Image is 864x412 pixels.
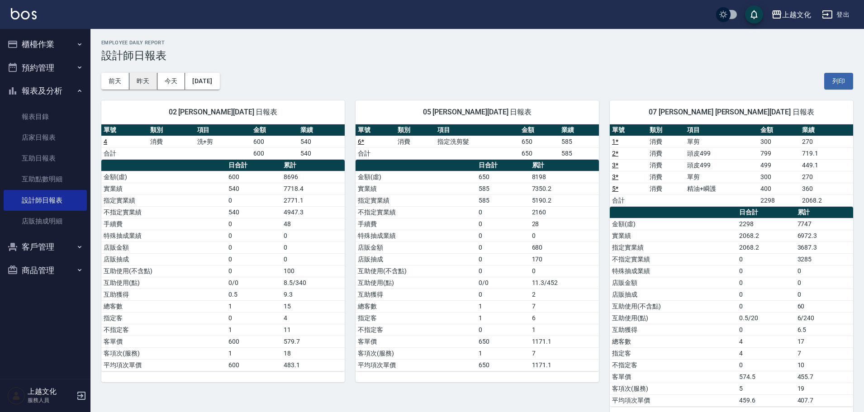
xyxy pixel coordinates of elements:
td: 0 [476,324,530,336]
td: 金額(虛) [356,171,476,183]
td: 3285 [795,253,853,265]
div: 上越文化 [782,9,811,20]
th: 業績 [559,124,599,136]
th: 單號 [101,124,148,136]
td: 459.6 [737,394,795,406]
td: 8198 [530,171,599,183]
td: 金額(虛) [610,218,737,230]
td: 2068.2 [737,242,795,253]
td: 特殊抽成業績 [356,230,476,242]
td: 585 [476,194,530,206]
a: 4 [104,138,107,145]
td: 4 [737,347,795,359]
td: 0 [226,218,281,230]
th: 類別 [647,124,685,136]
th: 日合計 [737,207,795,218]
td: 650 [519,147,559,159]
td: 消費 [148,136,195,147]
td: 9.3 [281,289,345,300]
td: 互助使用(不含點) [356,265,476,277]
td: 0 [476,230,530,242]
td: 574.5 [737,371,795,383]
td: 0 [737,289,795,300]
td: 特殊抽成業績 [101,230,226,242]
td: 8696 [281,171,345,183]
td: 650 [519,136,559,147]
td: 指定洗剪髮 [435,136,519,147]
td: 28 [530,218,599,230]
td: 消費 [395,136,435,147]
a: 店家日報表 [4,127,87,148]
td: 實業績 [610,230,737,242]
td: 400 [758,183,800,194]
td: 2298 [737,218,795,230]
td: 3687.3 [795,242,853,253]
td: 2298 [758,194,800,206]
button: 預約管理 [4,56,87,80]
td: 0 [226,242,281,253]
th: 項目 [195,124,252,136]
td: 170 [530,253,599,265]
span: 07 [PERSON_NAME] [PERSON_NAME][DATE] 日報表 [621,108,842,117]
td: 100 [281,265,345,277]
button: 櫃檯作業 [4,33,87,56]
td: 650 [476,336,530,347]
th: 金額 [519,124,559,136]
td: 0 [476,206,530,218]
td: 2068.2 [737,230,795,242]
td: 0 [530,230,599,242]
table: a dense table [356,160,599,371]
td: 合計 [356,147,395,159]
button: save [745,5,763,24]
td: 指定客 [101,312,226,324]
td: 單剪 [685,171,758,183]
td: 4947.3 [281,206,345,218]
td: 指定客 [356,312,476,324]
td: 0 [476,253,530,265]
td: 指定實業績 [610,242,737,253]
td: 0 [476,265,530,277]
td: 5190.2 [530,194,599,206]
td: 不指定實業績 [101,206,226,218]
td: 0 [476,289,530,300]
td: 10 [795,359,853,371]
p: 服務人員 [28,396,74,404]
td: 0 [281,242,345,253]
td: 店販金額 [356,242,476,253]
th: 項目 [435,124,519,136]
td: 2068.2 [800,194,853,206]
th: 項目 [685,124,758,136]
td: 600 [226,336,281,347]
th: 業績 [298,124,345,136]
td: 消費 [647,159,685,171]
td: 540 [298,136,345,147]
td: 合計 [610,194,647,206]
td: 585 [559,136,599,147]
td: 消費 [647,171,685,183]
td: 消費 [647,147,685,159]
td: 不指定客 [610,359,737,371]
table: a dense table [610,124,853,207]
table: a dense table [610,207,853,407]
th: 累計 [281,160,345,171]
td: 7 [795,347,853,359]
td: 互助獲得 [101,289,226,300]
th: 日合計 [476,160,530,171]
td: 270 [800,171,853,183]
td: 客單價 [101,336,226,347]
td: 0 [476,242,530,253]
td: 719.1 [800,147,853,159]
th: 業績 [800,124,853,136]
th: 金額 [251,124,298,136]
td: 互助使用(不含點) [610,300,737,312]
td: 8.5/340 [281,277,345,289]
td: 300 [758,136,800,147]
td: 1 [476,347,530,359]
td: 19 [795,383,853,394]
td: 店販金額 [101,242,226,253]
td: 0 [737,277,795,289]
td: 實業績 [356,183,476,194]
td: 407.7 [795,394,853,406]
a: 設計師日報表 [4,190,87,211]
td: 手續費 [101,218,226,230]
